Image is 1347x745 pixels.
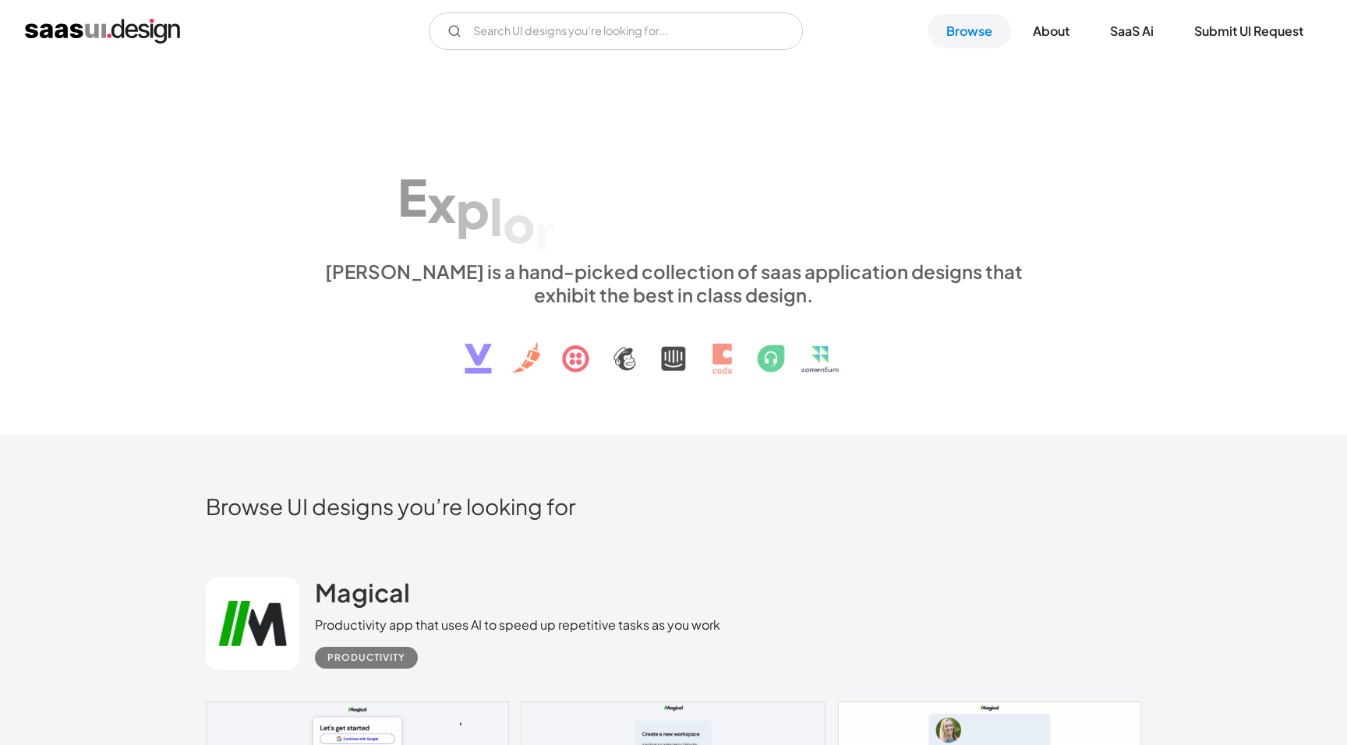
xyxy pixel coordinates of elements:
[437,306,910,387] img: text, icon, saas logo
[315,125,1032,245] h1: Explore SaaS UI design patterns & interactions.
[206,493,1141,520] h2: Browse UI designs you’re looking for
[456,179,490,239] div: p
[315,577,410,616] a: Magical
[503,193,536,253] div: o
[315,577,410,608] h2: Magical
[315,260,1032,306] div: [PERSON_NAME] is a hand-picked collection of saas application designs that exhibit the best in cl...
[490,186,503,246] div: l
[1091,14,1172,48] a: SaaS Ai
[429,12,803,50] form: Email Form
[25,19,180,44] a: home
[327,648,405,667] div: Productivity
[427,173,456,233] div: x
[398,167,427,227] div: E
[315,616,720,634] div: Productivity app that uses AI to speed up repetitive tasks as you work
[536,200,555,260] div: r
[429,12,803,50] input: Search UI designs you're looking for...
[1176,14,1322,48] a: Submit UI Request
[1014,14,1088,48] a: About
[928,14,1011,48] a: Browse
